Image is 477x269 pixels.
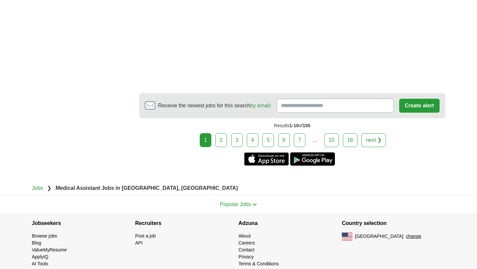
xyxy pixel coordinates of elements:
[215,133,227,147] a: 2
[158,102,271,110] span: Receive the newest jobs for this search :
[135,233,156,239] a: Post a job
[252,203,257,206] img: toggle icon
[342,214,445,233] h4: Country selection
[139,118,445,133] div: Results of
[200,133,211,147] div: 1
[303,123,310,128] span: 155
[361,133,386,147] a: next ❯
[238,247,254,252] a: Contact
[32,261,48,266] a: AI Tools
[135,240,143,245] a: API
[238,233,251,239] a: About
[56,185,238,191] strong: Medical Assistant Jobs in [GEOGRAPHIC_DATA], [GEOGRAPHIC_DATA]
[238,254,254,259] a: Privacy
[342,233,352,241] img: US flag
[244,152,289,166] a: Get the iPhone app
[343,133,357,147] a: 16
[262,133,274,147] a: 5
[278,133,290,147] a: 6
[32,185,43,191] a: Jobs
[290,152,335,166] a: Get the Android app
[32,240,41,245] a: Blog
[238,240,255,245] a: Careers
[290,123,299,128] span: 1-10
[47,185,51,191] span: ❯
[32,254,48,259] a: ApplyIQ
[406,233,421,240] button: change
[247,133,258,147] a: 4
[32,247,67,252] a: ValueMyResume
[308,134,321,147] div: ...
[250,103,270,108] a: by email
[324,133,339,147] a: 15
[294,133,305,147] a: 7
[399,99,440,113] button: Create alert
[220,201,251,207] span: Popular Jobs
[231,133,243,147] a: 3
[355,233,403,240] span: [GEOGRAPHIC_DATA]
[32,233,57,239] a: Browse jobs
[238,261,279,266] a: Terms & Conditions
